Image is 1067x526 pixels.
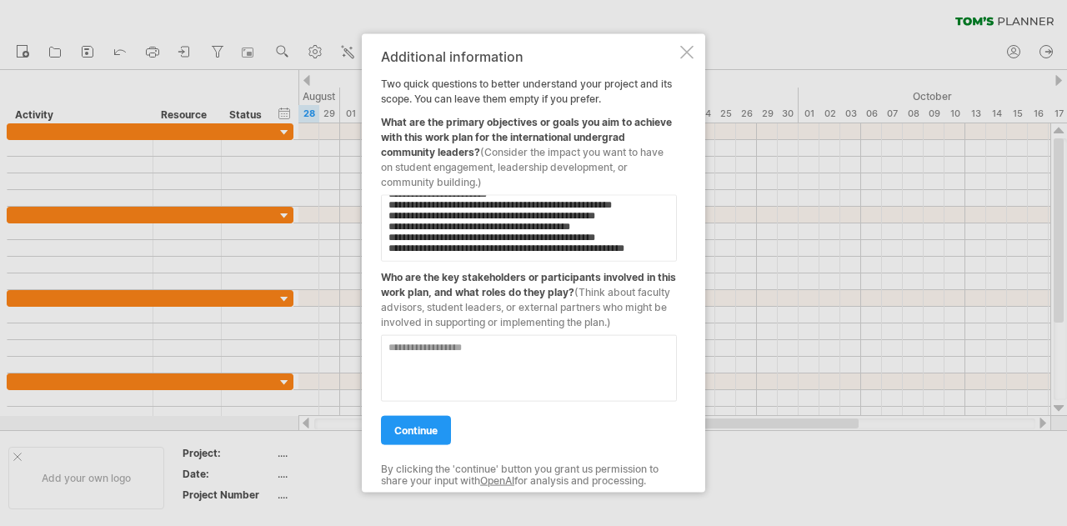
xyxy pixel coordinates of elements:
span: continue [394,423,438,436]
span: (Think about faculty advisors, student leaders, or external partners who might be involved in sup... [381,285,670,328]
div: By clicking the 'continue' button you grant us permission to share your input with for analysis a... [381,463,677,487]
span: (Consider the impact you want to have on student engagement, leadership development, or community... [381,145,664,188]
a: OpenAI [480,474,514,487]
div: Who are the key stakeholders or participants involved in this work plan, and what roles do they p... [381,261,677,329]
div: What are the primary objectives or goals you aim to achieve with this work plan for the internati... [381,106,677,189]
a: continue [381,415,451,444]
div: Additional information [381,48,677,63]
div: Two quick questions to better understand your project and its scope. You can leave them empty if ... [381,48,677,478]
